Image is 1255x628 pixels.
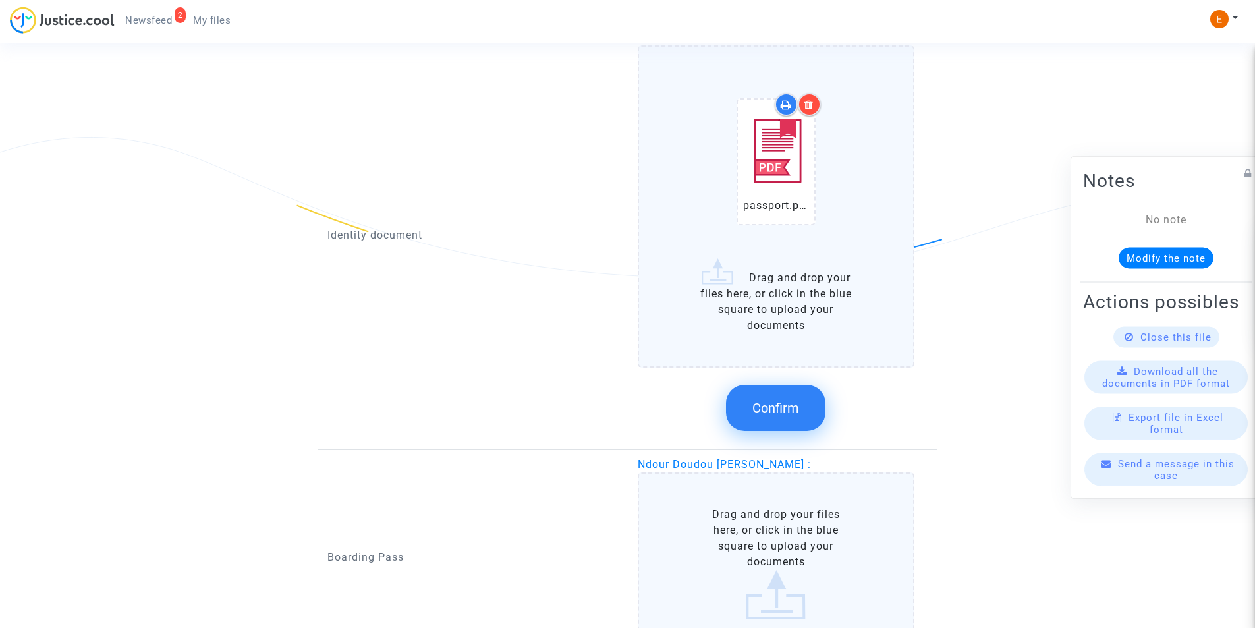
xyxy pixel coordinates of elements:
p: Identity document [327,227,618,243]
a: My files [182,11,241,30]
img: jc-logo.svg [10,7,115,34]
div: 2 [175,7,186,23]
p: Boarding Pass [327,549,618,565]
h2: Notes [1083,169,1249,192]
button: Confirm [726,385,825,431]
img: ACg8ocIeiFvHKe4dA5oeRFd_CiCnuxWUEc1A2wYhRJE3TTWt=s96-c [1210,10,1229,28]
span: Ndour Doudou [PERSON_NAME] : [638,458,811,471]
button: Modify the note [1119,247,1213,268]
span: Send a message in this case [1118,457,1235,481]
span: Ndour Doudou [PERSON_NAME] : [638,31,811,43]
span: Close this file [1140,331,1212,343]
span: Confirm [752,400,799,416]
span: Download all the documents in PDF format [1102,365,1230,389]
h2: Actions possibles [1083,290,1249,313]
span: Export file in Excel format [1129,411,1223,435]
span: Newsfeed [125,14,172,26]
a: 2Newsfeed [115,11,182,30]
div: No note [1103,212,1229,227]
span: My files [193,14,231,26]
